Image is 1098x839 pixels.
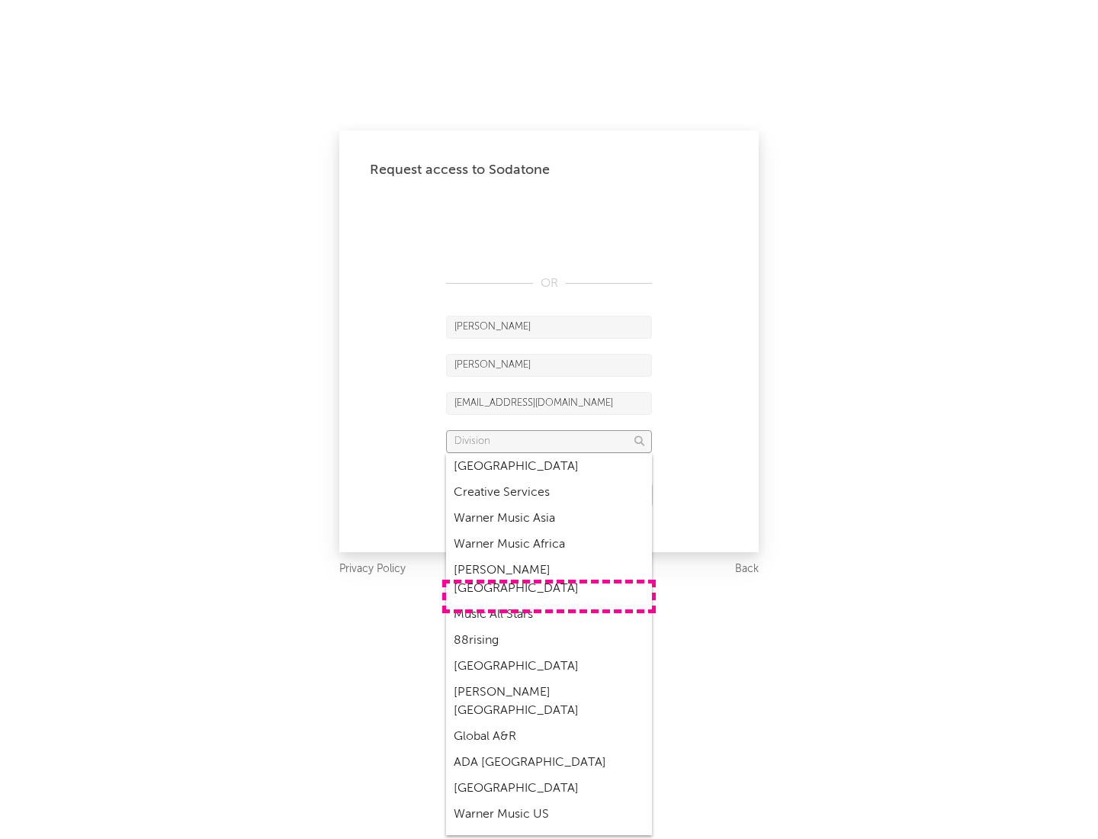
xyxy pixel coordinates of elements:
[446,602,652,628] div: Music All Stars
[446,316,652,339] input: First Name
[735,560,759,579] a: Back
[446,275,652,293] div: OR
[446,506,652,532] div: Warner Music Asia
[446,532,652,558] div: Warner Music Africa
[446,354,652,377] input: Last Name
[446,654,652,680] div: [GEOGRAPHIC_DATA]
[446,454,652,480] div: [GEOGRAPHIC_DATA]
[446,392,652,415] input: Email
[339,560,406,579] a: Privacy Policy
[446,724,652,750] div: Global A&R
[446,776,652,802] div: [GEOGRAPHIC_DATA]
[446,430,652,453] input: Division
[446,480,652,506] div: Creative Services
[446,802,652,828] div: Warner Music US
[370,161,728,179] div: Request access to Sodatone
[446,750,652,776] div: ADA [GEOGRAPHIC_DATA]
[446,628,652,654] div: 88rising
[446,558,652,602] div: [PERSON_NAME] [GEOGRAPHIC_DATA]
[446,680,652,724] div: [PERSON_NAME] [GEOGRAPHIC_DATA]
